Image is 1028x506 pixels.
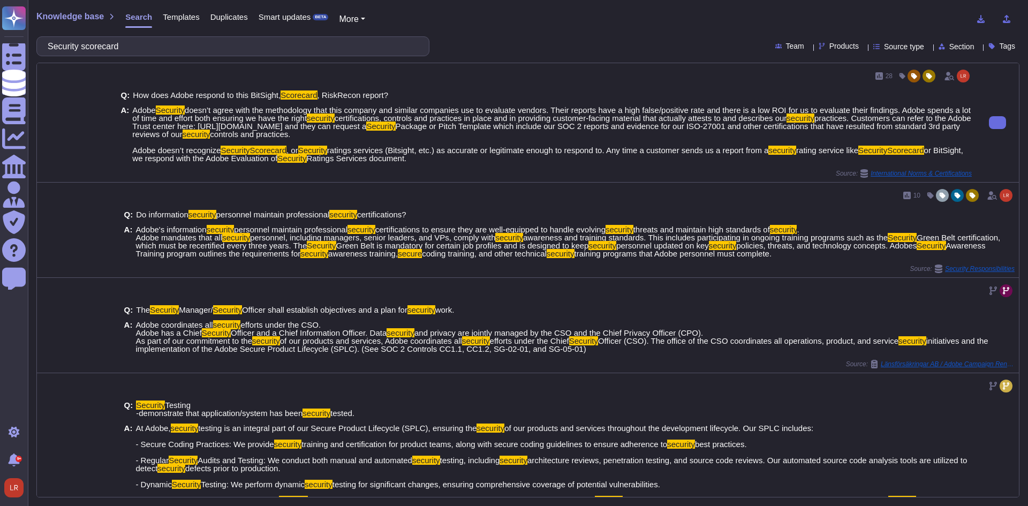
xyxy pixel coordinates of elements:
[412,456,440,465] mark: security
[307,241,336,250] mark: Security
[307,154,407,163] span: Ratings Services document.
[999,42,1015,50] span: Tags
[201,480,305,489] span: Testing: We perform dynamic
[135,233,1000,250] span: Green Belt certification, which must be recertified every three years. The
[202,328,231,337] mark: Security
[133,90,281,100] span: How does Adobe respond to this BitSight,
[667,440,695,449] mark: security
[547,249,575,258] mark: security
[213,305,242,314] mark: Security
[398,249,422,258] mark: secure
[221,146,286,155] mark: SecurityScorecard
[36,12,104,21] span: Knowledge base
[633,225,770,234] span: threats and maintain high standards of
[303,409,330,418] mark: security
[786,42,804,50] span: Team
[347,225,375,234] mark: security
[274,440,302,449] mark: security
[222,233,250,242] mark: security
[120,91,130,99] b: Q:
[2,476,31,500] button: user
[616,241,709,250] span: personnel updated on key
[135,336,988,353] span: initiatives and the implementation of the Adobe Secure Product Lifecycle (SPLC). (See SOC 2 Contr...
[234,225,347,234] span: personnel maintain professional
[898,336,926,345] mark: security
[335,114,787,123] span: certifications, controls and practices in place and in providing customer-facing material that ac...
[871,170,972,177] span: International Norms & Certifications
[328,249,398,258] span: awareness training,
[286,146,298,155] span: , or
[318,90,389,100] span: , RiskRecon report?
[136,305,150,314] span: The
[4,478,24,497] img: user
[945,266,1015,272] span: Security Responsibilities
[135,241,985,258] span: Awareness Training program outlines the requirements for
[213,320,241,329] mark: security
[330,409,354,418] span: tested.
[150,305,179,314] mark: Security
[768,146,796,155] mark: security
[132,146,963,163] span: or BitSight, we respond with the Adobe Evaluation of
[183,130,210,139] mark: security
[357,210,406,219] span: certifications?
[301,440,667,449] span: training and certification for product teams, along with secure coding guidelines to ensure adher...
[124,401,133,417] b: Q:
[313,14,328,20] div: BETA
[339,14,358,24] span: More
[135,464,280,489] span: defects prior to production. - Dynamic
[606,225,633,234] mark: security
[135,424,170,433] span: At Adobe,
[949,43,974,50] span: Section
[250,233,496,242] span: personnel, including managers, senior leaders, and VPs, comply with
[858,146,924,155] mark: SecurityScorecard
[188,210,216,219] mark: security
[279,496,308,505] mark: Security
[490,336,569,345] span: efforts under the Chief
[207,225,235,234] mark: security
[336,241,589,250] span: Green Belt is mandatory for certain job profiles and is designed to keep
[136,401,303,418] span: Testing -demonstrate that application/system has been
[407,305,435,314] mark: security
[881,361,1015,367] span: Länsförsäkringar AB / Adobe Campaign Rennewal update 20250709 (1)
[913,192,920,199] span: 10
[569,336,598,345] mark: Security
[836,169,972,178] span: Source:
[598,336,898,345] span: Officer (CSO). The office of the CSO coordinates all operations, product, and service
[135,480,660,505] span: testing for significant changes, ensuring comprehensive coverage of potential vulnerabilities. - ...
[327,146,769,155] span: ratings services (Bitsight, etc.) as accurate or legitimate enough to respond to. Any time a cust...
[495,233,523,242] mark: security
[132,105,971,123] span: doesn’t agree with the methodology that this company and similar companies use to evaluate vendor...
[124,321,133,353] b: A:
[132,105,155,115] span: Adobe
[231,328,387,337] span: Officer and a Chief Information Officer. Data
[157,464,185,473] mark: security
[886,73,893,79] span: 28
[500,456,527,465] mark: security
[125,13,152,21] span: Search
[917,241,946,250] mark: Security
[156,105,185,115] mark: Security
[120,106,129,162] b: A:
[435,305,455,314] span: work.
[242,305,407,314] span: Officer shall establish objectives and a plan for
[210,13,248,21] span: Duplicates
[172,480,201,489] mark: Security
[387,328,414,337] mark: security
[846,360,1015,368] span: Source:
[198,456,412,465] span: Audits and Testing: We conduct both manual and automated
[329,210,357,219] mark: security
[135,320,321,337] span: efforts under the CSO. Adobe has a Chief
[124,225,133,258] b: A:
[281,90,317,100] mark: Scorecard
[132,122,960,139] span: Package or Pitch Template which include our SOC 2 reports and evidence for our ISO-27001 and othe...
[16,456,22,462] div: 9+
[366,122,395,131] mark: Security
[770,225,797,234] mark: security
[575,249,772,258] span: training programs that Adobe personnel must complete.
[736,241,917,250] span: policies, threats, and technology concepts. Adobes
[375,225,606,234] span: certifications to ensure they are well-equipped to handle evolving
[136,401,165,410] mark: Security
[1000,189,1012,202] img: user
[884,43,924,50] span: Source type
[957,70,970,82] img: user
